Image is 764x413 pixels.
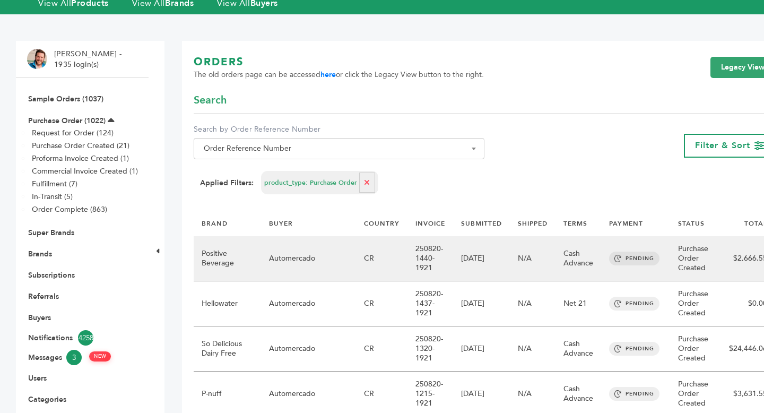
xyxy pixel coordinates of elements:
a: Subscriptions [28,270,75,280]
td: Cash Advance [555,326,601,372]
td: Automercado [261,326,356,372]
span: NEW [89,351,111,362]
td: [DATE] [453,281,510,326]
a: COUNTRY [364,219,400,228]
td: So Delicious Dairy Free [194,326,261,372]
a: PAYMENT [609,219,643,228]
a: Sample Orders (1037) [28,94,103,104]
span: PENDING [609,342,659,356]
span: Order Reference Number [194,138,484,159]
a: Fulfillment (7) [32,179,77,189]
span: product_type: Purchase Order [264,178,357,187]
td: Purchase Order Created [670,326,721,372]
strong: Applied Filters: [200,178,254,188]
a: Order Complete (863) [32,204,107,214]
li: [PERSON_NAME] - 1935 login(s) [54,49,124,70]
td: Automercado [261,281,356,326]
a: SHIPPED [518,219,548,228]
td: 250820-1437-1921 [407,281,453,326]
a: Messages3 NEW [28,350,136,365]
a: Purchase Order (1022) [28,116,106,126]
span: Filter & Sort [695,140,750,151]
span: Search [194,93,227,108]
span: PENDING [609,387,659,401]
span: 3 [66,350,82,365]
a: INVOICE [415,219,445,228]
span: The old orders page can be accessed or click the Legacy View button to the right. [194,70,484,80]
a: BUYER [269,219,293,228]
a: SUBMITTED [461,219,502,228]
span: 4258 [78,330,93,346]
a: Commercial Invoice Created (1) [32,166,138,176]
td: [DATE] [453,326,510,372]
a: Users [28,373,47,383]
a: Categories [28,394,66,405]
a: In-Transit (5) [32,192,73,202]
a: Proforma Invoice Created (1) [32,153,129,164]
td: Hellowater [194,281,261,326]
td: N/A [510,281,555,326]
td: N/A [510,326,555,372]
a: Purchase Order Created (21) [32,141,129,151]
span: PENDING [609,297,659,311]
a: here [320,70,336,80]
td: Purchase Order Created [670,281,721,326]
td: 250820-1320-1921 [407,326,453,372]
td: Net 21 [555,281,601,326]
a: Request for Order (124) [32,128,114,138]
a: Brands [28,249,52,259]
td: Automercado [261,236,356,281]
td: CR [356,281,407,326]
a: Notifications4258 [28,330,136,346]
td: Cash Advance [555,236,601,281]
a: Super Brands [28,228,74,238]
td: 250820-1440-1921 [407,236,453,281]
td: Purchase Order Created [670,236,721,281]
td: CR [356,326,407,372]
td: N/A [510,236,555,281]
a: STATUS [678,219,705,228]
td: [DATE] [453,236,510,281]
td: Positive Beverage [194,236,261,281]
h1: ORDERS [194,55,484,70]
a: Referrals [28,291,59,302]
td: CR [356,236,407,281]
label: Search by Order Reference Number [194,124,484,135]
a: Buyers [28,313,51,323]
a: TERMS [563,219,587,228]
span: PENDING [609,252,659,265]
a: BRAND [202,219,228,228]
span: Order Reference Number [199,141,479,156]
